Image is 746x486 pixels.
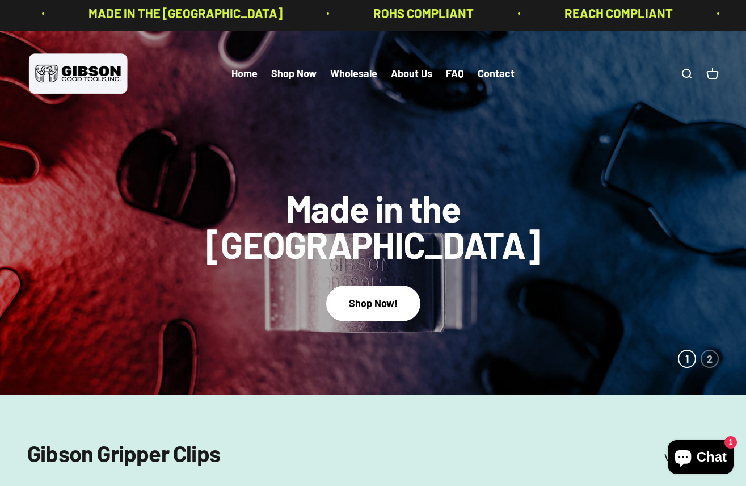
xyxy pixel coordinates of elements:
p: REACH COMPLIANT [563,3,671,23]
p: MADE IN THE [GEOGRAPHIC_DATA] [87,3,281,23]
a: Shop Now [271,68,317,80]
inbox-online-store-chat: Shopify online store chat [664,440,737,477]
a: FAQ [446,68,464,80]
a: Contact [478,68,515,80]
a: About Us [391,68,432,80]
a: Wholesale [330,68,377,80]
split-lines: Made in the [GEOGRAPHIC_DATA] [152,223,595,266]
split-lines: Gibson Gripper Clips [27,439,220,467]
button: 2 [701,350,719,368]
a: Home [231,68,258,80]
button: Shop Now! [326,286,420,321]
button: 1 [678,350,696,368]
p: ROHS COMPLIANT [372,3,472,23]
div: Shop Now! [349,295,398,312]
